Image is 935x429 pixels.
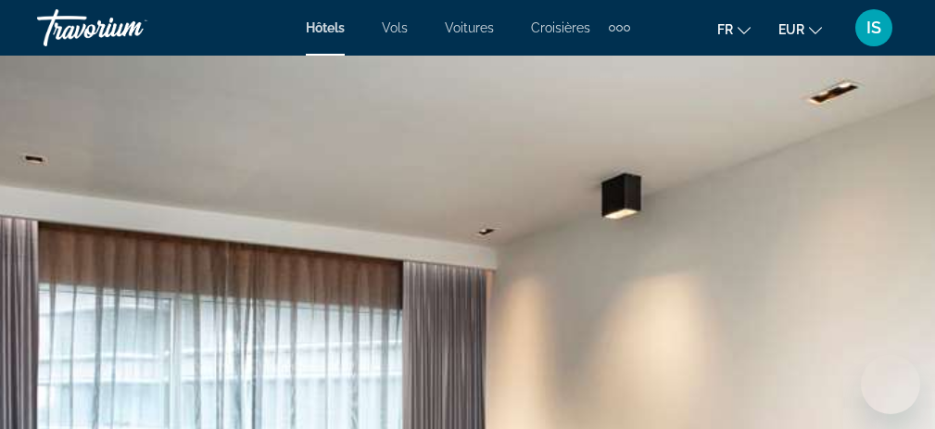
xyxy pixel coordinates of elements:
[382,20,408,35] a: Vols
[306,20,345,35] a: Hôtels
[778,16,822,43] button: Change currency
[866,19,881,37] span: IS
[850,8,898,47] button: User Menu
[717,22,733,37] span: fr
[717,16,751,43] button: Change language
[37,4,222,52] a: Travorium
[861,355,920,414] iframe: Bouton de lancement de la fenêtre de messagerie
[531,20,590,35] a: Croisières
[778,22,804,37] span: EUR
[609,13,630,43] button: Extra navigation items
[445,20,494,35] a: Voitures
